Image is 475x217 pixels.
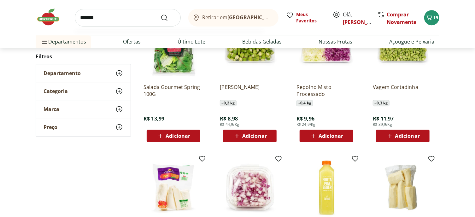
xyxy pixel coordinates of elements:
[144,19,203,79] img: Salada Gourmet Spring 100G
[373,115,394,122] span: R$ 11,97
[373,100,389,106] span: ~ 0,3 kg
[319,133,343,138] span: Adicionar
[373,19,433,79] img: Vagem Cortadinha
[319,38,352,45] a: Nossas Frutas
[242,38,282,45] a: Bebidas Geladas
[300,130,353,142] button: Adicionar
[41,34,48,49] button: Menu
[220,100,236,106] span: ~ 0,2 kg
[44,124,57,131] span: Preço
[373,122,392,127] span: R$ 39,9/Kg
[343,11,371,26] span: Olá,
[123,38,141,45] a: Ofertas
[220,122,239,127] span: R$ 44,9/Kg
[41,34,86,49] span: Departamentos
[220,115,238,122] span: R$ 8,98
[75,9,181,26] input: search
[296,19,356,79] img: Repolho Misto Processado
[286,11,325,24] a: Meus Favoritos
[202,15,272,20] span: Retirar em
[36,50,131,63] h2: Filtros
[44,106,59,113] span: Marca
[188,9,279,26] button: Retirar em[GEOGRAPHIC_DATA]/[GEOGRAPHIC_DATA]
[220,19,280,79] img: Quiabo Cortadinho
[147,130,200,142] button: Adicionar
[433,15,438,21] span: 19
[144,84,203,97] a: Salada Gourmet Spring 100G
[161,14,176,21] button: Submit Search
[296,100,313,106] span: ~ 0,4 kg
[44,88,68,95] span: Categoria
[178,38,205,45] a: Último Lote
[389,38,434,45] a: Açougue e Peixaria
[36,101,131,118] button: Marca
[296,11,325,24] span: Meus Favoritos
[373,84,433,97] a: Vagem Cortadinha
[395,133,420,138] span: Adicionar
[376,130,430,142] button: Adicionar
[424,10,439,25] button: Carrinho
[144,115,164,122] span: R$ 13,99
[296,122,316,127] span: R$ 24,9/Kg
[36,65,131,82] button: Departamento
[296,115,314,122] span: R$ 9,96
[387,11,416,26] a: Comprar Novamente
[220,84,280,97] a: [PERSON_NAME]
[242,133,267,138] span: Adicionar
[36,119,131,136] button: Preço
[343,19,384,26] a: [PERSON_NAME]
[228,14,334,21] b: [GEOGRAPHIC_DATA]/[GEOGRAPHIC_DATA]
[223,130,277,142] button: Adicionar
[44,70,81,77] span: Departamento
[36,83,131,100] button: Categoria
[36,8,67,26] img: Hortifruti
[296,84,356,97] a: Repolho Misto Processado
[166,133,190,138] span: Adicionar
